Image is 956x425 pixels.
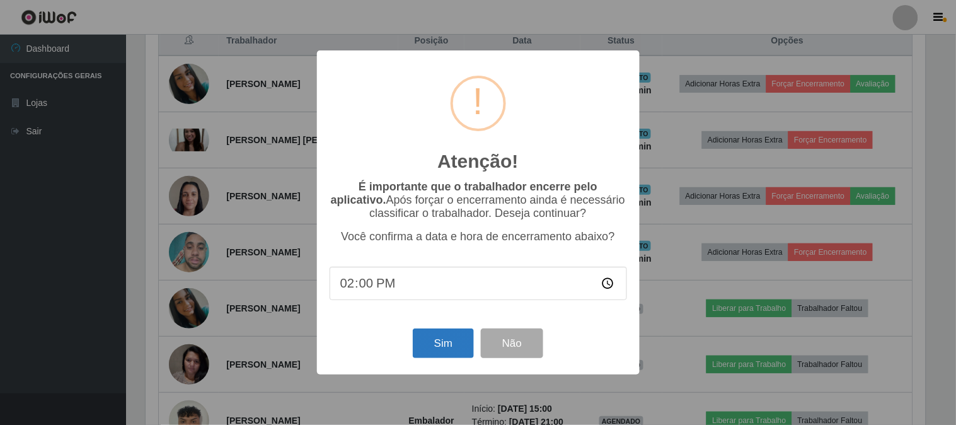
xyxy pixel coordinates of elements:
button: Sim [413,329,474,358]
b: É importante que o trabalhador encerre pelo aplicativo. [331,180,597,206]
button: Não [481,329,543,358]
p: Após forçar o encerramento ainda é necessário classificar o trabalhador. Deseja continuar? [330,180,627,220]
p: Você confirma a data e hora de encerramento abaixo? [330,230,627,243]
h2: Atenção! [437,150,518,173]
